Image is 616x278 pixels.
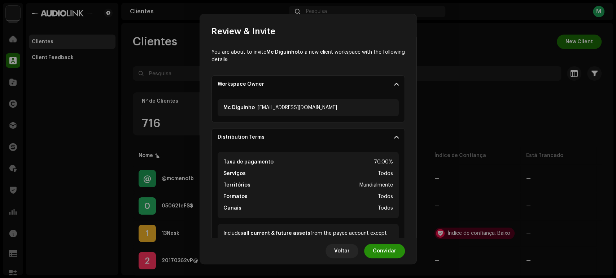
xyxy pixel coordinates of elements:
[223,158,274,166] strong: Taxa de pagamento
[364,244,405,258] button: Convidar
[211,93,405,122] p-accordion-content: Workspace Owner
[211,49,405,64] p: You are about to invite to a new client workspace with the following details:
[326,244,358,258] button: Voltar
[223,169,246,178] strong: Serviços
[374,158,393,166] span: 70,00%
[258,105,337,111] span: [EMAIL_ADDRESS][DOMAIN_NAME]
[223,230,393,245] p: Includes from the payee account except those on asset-specific contracts
[378,192,393,201] span: Todos
[266,50,298,55] strong: Mc Diguinho
[223,181,250,189] strong: Territórios
[223,192,248,201] strong: Formatos
[223,204,241,212] strong: Canais
[359,181,393,189] span: Mundialmente
[243,231,310,236] strong: all current & future assets
[211,26,275,37] span: Review & Invite
[378,204,393,212] span: Todos
[373,244,396,258] span: Convidar
[211,146,405,257] p-accordion-content: Distribution Terms
[334,244,350,258] span: Voltar
[378,169,393,178] span: Todos
[223,105,255,111] strong: Mc Diguinho
[211,128,405,146] p-accordion-header: Distribution Terms
[211,75,405,93] p-accordion-header: Workspace Owner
